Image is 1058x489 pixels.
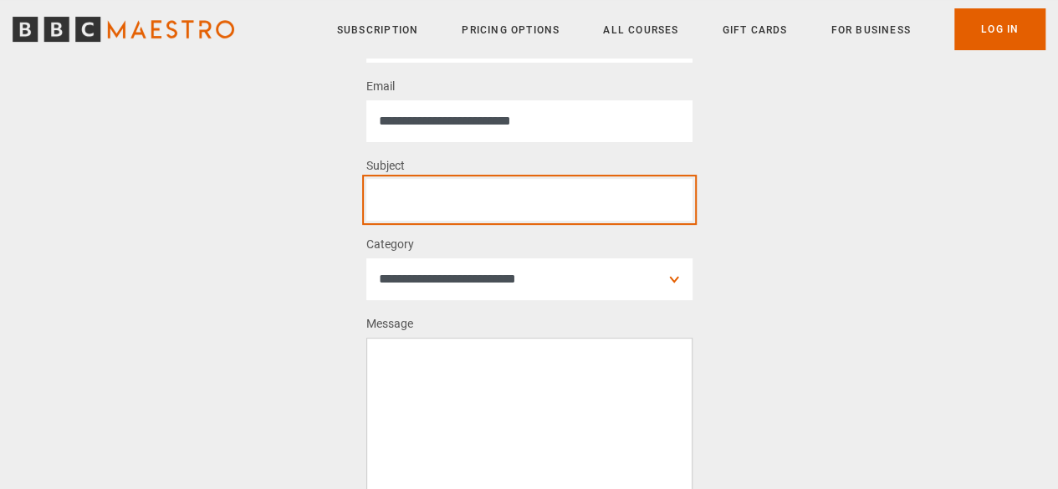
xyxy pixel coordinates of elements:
[831,22,910,38] a: For business
[337,8,1045,50] nav: Primary
[462,22,560,38] a: Pricing Options
[366,156,405,176] label: Subject
[366,77,395,97] label: Email
[337,22,418,38] a: Subscription
[954,8,1045,50] a: Log In
[366,314,413,334] label: Message
[722,22,787,38] a: Gift Cards
[366,235,414,255] label: Category
[603,22,678,38] a: All Courses
[13,17,234,42] svg: BBC Maestro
